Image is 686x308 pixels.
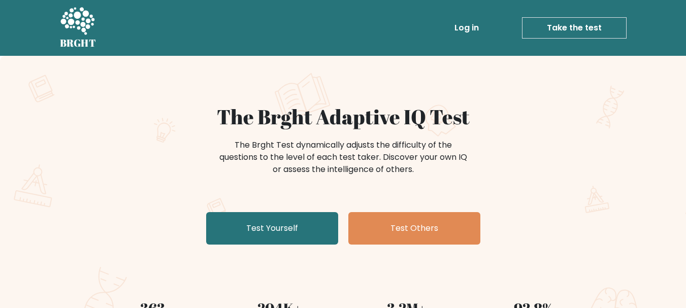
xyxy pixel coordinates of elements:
[216,139,470,176] div: The Brght Test dynamically adjusts the difficulty of the questions to the level of each test take...
[522,17,627,39] a: Take the test
[348,212,480,245] a: Test Others
[95,105,591,129] h1: The Brght Adaptive IQ Test
[60,37,96,49] h5: BRGHT
[450,18,483,38] a: Log in
[206,212,338,245] a: Test Yourself
[60,4,96,52] a: BRGHT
